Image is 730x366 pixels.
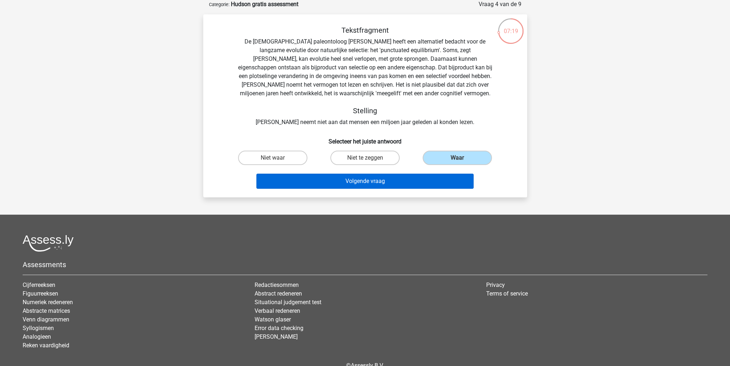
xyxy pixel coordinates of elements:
[23,282,55,288] a: Cijferreeksen
[256,174,474,189] button: Volgende vraag
[231,1,298,8] strong: Hudson gratis assessment
[209,2,229,7] small: Categorie:
[238,151,307,165] label: Niet waar
[255,316,291,323] a: Watson glaser
[23,290,58,297] a: Figuurreeksen
[486,282,505,288] a: Privacy
[497,18,524,36] div: 07:19
[423,151,492,165] label: Waar
[238,26,493,35] h5: Tekstfragment
[255,333,298,340] a: [PERSON_NAME]
[23,307,70,314] a: Abstracte matrices
[238,106,493,115] h5: Stelling
[23,299,73,306] a: Numeriek redeneren
[255,325,303,331] a: Error data checking
[23,325,54,331] a: Syllogismen
[486,290,528,297] a: Terms of service
[23,235,74,252] img: Assessly logo
[23,260,707,269] h5: Assessments
[255,290,302,297] a: Abstract redeneren
[255,299,321,306] a: Situational judgement test
[255,282,299,288] a: Redactiesommen
[215,26,516,127] div: De [DEMOGRAPHIC_DATA] paleontoloog [PERSON_NAME] heeft een alternatief bedacht voor de langzame e...
[23,333,51,340] a: Analogieen
[23,316,69,323] a: Venn diagrammen
[255,307,300,314] a: Verbaal redeneren
[330,151,400,165] label: Niet te zeggen
[215,132,516,145] h6: Selecteer het juiste antwoord
[23,342,69,349] a: Reken vaardigheid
